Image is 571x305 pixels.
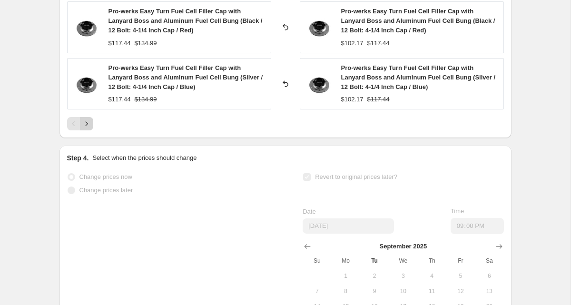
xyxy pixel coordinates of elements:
span: Pro-werks Easy Turn Fuel Cell Filler Cap with Lanyard Boss and Aluminum Fuel Cell Bung (Silver / ... [108,64,263,90]
button: Saturday September 6 2025 [475,268,503,284]
span: 8 [335,287,356,295]
th: Monday [332,253,360,268]
span: 2 [364,272,385,280]
span: 3 [393,272,413,280]
button: Monday September 8 2025 [332,284,360,299]
span: 5 [450,272,471,280]
span: Mo [335,257,356,265]
span: We [393,257,413,265]
span: 11 [421,287,442,295]
strike: $134.99 [135,39,157,48]
span: 12 [450,287,471,295]
button: Monday September 1 2025 [332,268,360,284]
span: 1 [335,272,356,280]
div: $117.44 [108,39,131,48]
span: Pro-werks Easy Turn Fuel Cell Filler Cap with Lanyard Boss and Aluminum Fuel Cell Bung (Silver / ... [341,64,496,90]
div: $102.17 [341,95,364,104]
span: Change prices now [79,173,132,180]
div: $117.44 [108,95,131,104]
span: Pro-werks Easy Turn Fuel Cell Filler Cap with Lanyard Boss and Aluminum Fuel Cell Bung (Black / 1... [108,8,263,34]
span: Pro-werks Easy Turn Fuel Cell Filler Cap with Lanyard Boss and Aluminum Fuel Cell Bung (Black / 1... [341,8,495,34]
button: Sunday September 7 2025 [303,284,331,299]
th: Thursday [417,253,446,268]
strike: $134.99 [135,95,157,104]
button: Friday September 12 2025 [446,284,475,299]
button: Thursday September 11 2025 [417,284,446,299]
span: Revert to original prices later? [315,173,397,180]
span: Tu [364,257,385,265]
th: Wednesday [389,253,417,268]
span: Date [303,208,315,215]
img: Fill-Cap-Collection_6BoltFuelCellBung_Cap7_80x.jpg [305,13,334,41]
button: Saturday September 13 2025 [475,284,503,299]
span: 6 [479,272,500,280]
input: 12:00 [451,218,504,234]
h2: Step 4. [67,153,89,163]
button: Friday September 5 2025 [446,268,475,284]
button: Thursday September 4 2025 [417,268,446,284]
strike: $117.44 [367,95,390,104]
button: Tuesday September 2 2025 [360,268,389,284]
th: Sunday [303,253,331,268]
span: 10 [393,287,413,295]
strike: $117.44 [367,39,390,48]
span: Th [421,257,442,265]
th: Friday [446,253,475,268]
button: Wednesday September 3 2025 [389,268,417,284]
button: Show previous month, August 2025 [301,240,314,253]
span: Su [306,257,327,265]
nav: Pagination [67,117,93,130]
span: 9 [364,287,385,295]
div: $102.17 [341,39,364,48]
img: Fill-Cap-Collection_6BoltFuelCellBung_Cap7_80x.jpg [72,13,101,41]
input: 9/23/2025 [303,218,394,234]
span: Sa [479,257,500,265]
button: Tuesday September 9 2025 [360,284,389,299]
img: Fill-Cap-Collection_6BoltFuelCellBung_Cap7_80x.jpg [72,69,101,98]
span: Change prices later [79,187,133,194]
span: 13 [479,287,500,295]
p: Select when the prices should change [92,153,197,163]
img: Fill-Cap-Collection_6BoltFuelCellBung_Cap7_80x.jpg [305,69,334,98]
span: Time [451,207,464,215]
span: Fr [450,257,471,265]
span: 7 [306,287,327,295]
th: Saturday [475,253,503,268]
th: Tuesday [360,253,389,268]
button: Wednesday September 10 2025 [389,284,417,299]
span: 4 [421,272,442,280]
button: Next [80,117,93,130]
button: Show next month, October 2025 [492,240,506,253]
